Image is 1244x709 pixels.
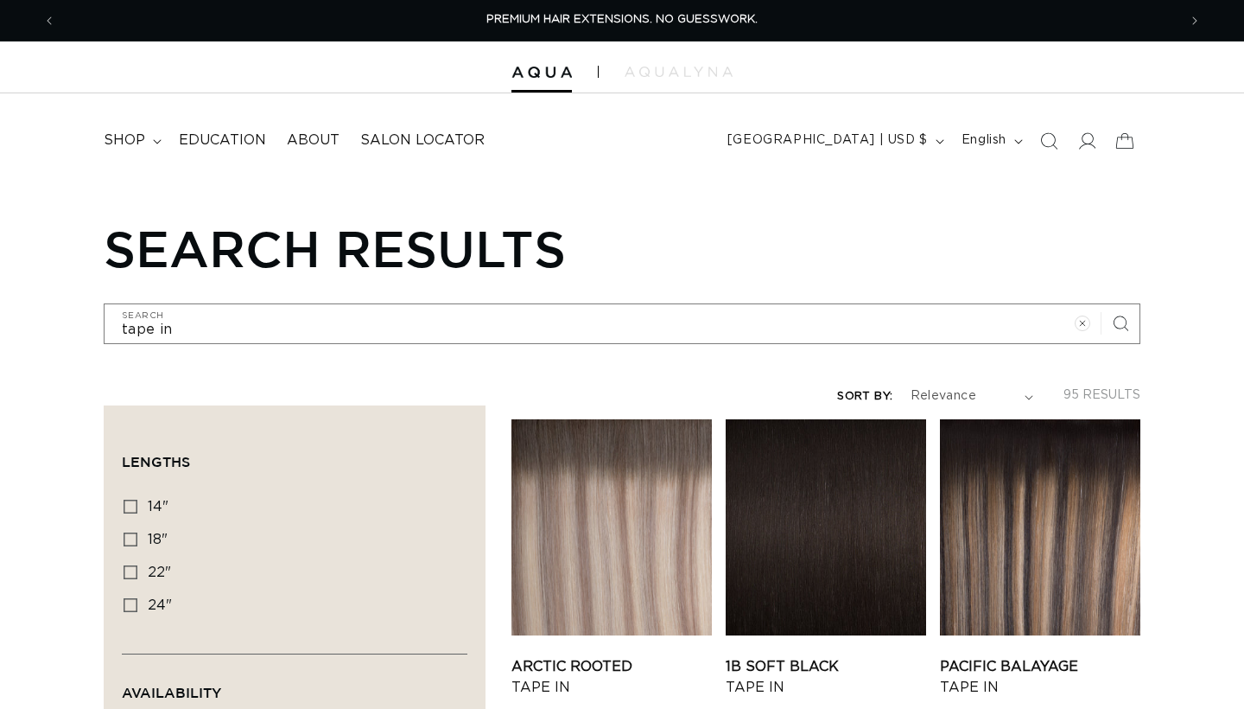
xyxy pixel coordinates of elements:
span: 18" [148,533,168,546]
summary: Lengths (0 selected) [122,424,467,486]
span: shop [104,131,145,150]
span: English [962,131,1006,150]
span: 14" [148,500,168,514]
span: Salon Locator [360,131,485,150]
h1: Search results [104,219,1140,278]
input: Search [105,304,1139,343]
summary: shop [93,121,168,160]
span: PREMIUM HAIR EXTENSIONS. NO GUESSWORK. [486,14,758,25]
a: About [276,121,350,160]
span: About [287,131,340,150]
img: Aqua Hair Extensions [511,67,572,79]
span: Availability [122,685,221,700]
span: [GEOGRAPHIC_DATA] | USD $ [727,131,928,150]
summary: Search [1030,122,1068,160]
span: 22" [148,565,171,579]
button: Previous announcement [30,4,68,37]
span: Lengths [122,454,190,469]
img: aqualyna.com [625,67,733,77]
a: Salon Locator [350,121,495,160]
span: Education [179,131,266,150]
a: Education [168,121,276,160]
a: Arctic Rooted Tape In [511,656,712,698]
button: Next announcement [1176,4,1214,37]
button: Clear search term [1063,304,1101,342]
a: 1B Soft Black Tape In [726,656,926,698]
span: 95 results [1063,389,1140,401]
label: Sort by: [837,391,892,402]
span: 24" [148,598,172,612]
button: English [951,125,1030,157]
button: Search [1101,304,1139,342]
button: [GEOGRAPHIC_DATA] | USD $ [717,125,951,157]
a: Pacific Balayage Tape In [940,656,1140,698]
